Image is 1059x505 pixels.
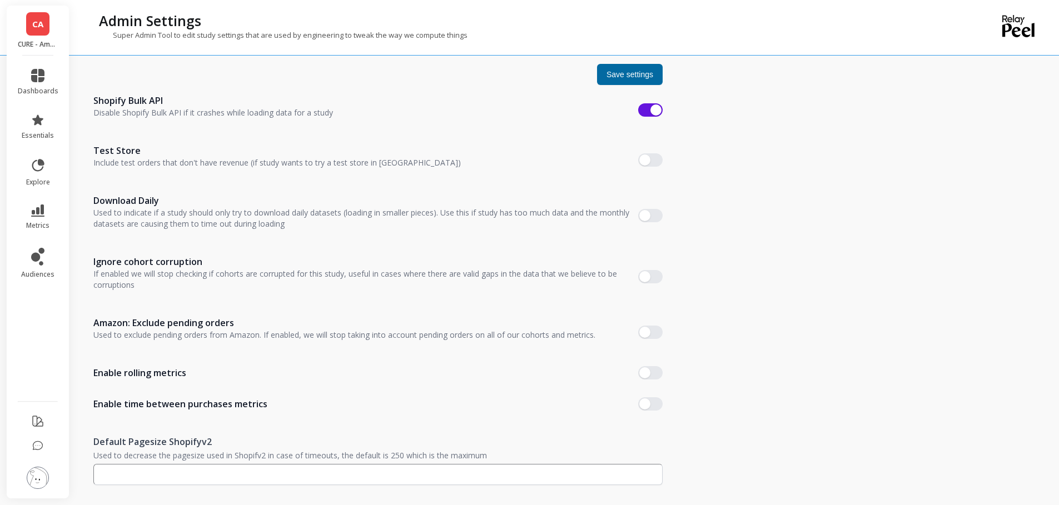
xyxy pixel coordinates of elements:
button: Save settings [597,64,663,85]
p: If enabled we will stop checking if cohorts are corrupted for this study, useful in cases where t... [93,268,629,291]
img: profile picture [27,467,49,489]
p: Shopify Bulk API [93,94,333,107]
label: Default Pagesize Shopifyv2 [93,435,663,448]
p: Include test orders that don't have revenue (if study wants to try a test store in [GEOGRAPHIC_DA... [93,157,461,168]
p: CURE - Amazon [18,40,58,49]
p: Test Store [93,144,461,157]
span: Used to decrease the pagesize used in Shopifv2 in case of timeouts, the default is 250 which is t... [93,450,487,461]
p: Disable Shopify Bulk API if it crashes while loading data for a study [93,107,333,118]
p: Ignore cohort corruption [93,255,629,268]
p: Amazon: Exclude pending orders [93,316,595,329]
p: Enable rolling metrics [93,366,186,379]
p: Used to exclude pending orders from Amazon. If enabled, we will stop taking into account pending ... [93,329,595,341]
p: Download Daily [93,194,629,207]
p: Admin Settings [99,11,201,30]
span: CA [32,18,43,31]
span: essentials [22,131,54,140]
span: audiences [21,270,54,279]
span: dashboards [18,87,58,96]
span: explore [26,178,50,187]
p: Super Admin Tool to edit study settings that are used by engineering to tweak the way we compute ... [93,30,468,40]
span: metrics [26,221,49,230]
p: Used to indicate if a study should only try to download daily datasets (loading in smaller pieces... [93,207,629,229]
p: Enable time between purchases metrics [93,397,267,411]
